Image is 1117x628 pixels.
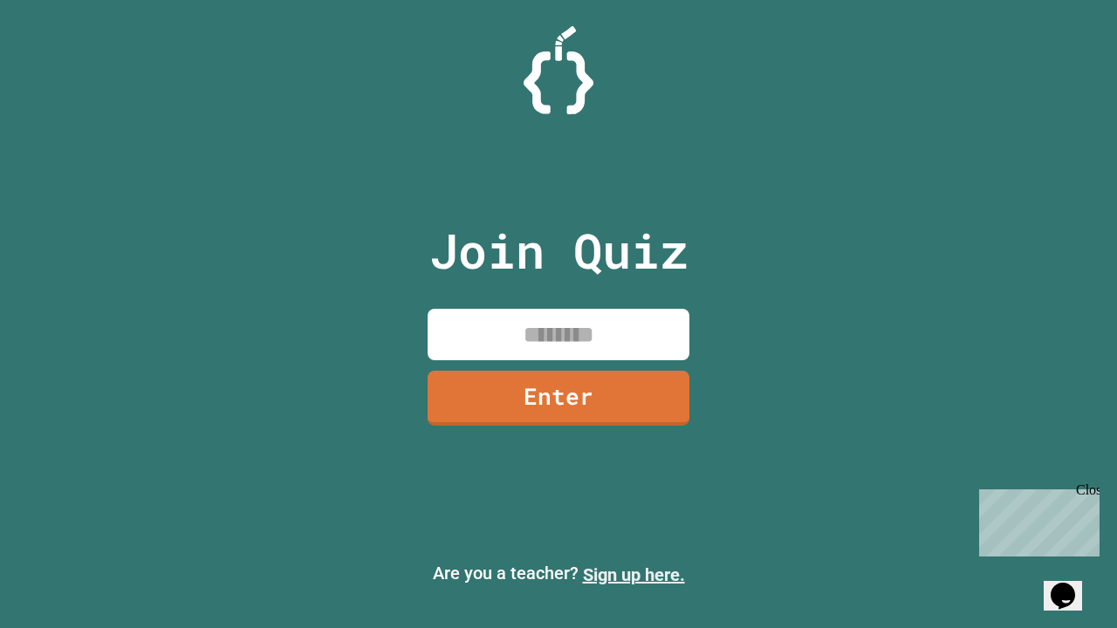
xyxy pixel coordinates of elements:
a: Enter [428,371,689,426]
p: Are you a teacher? [14,560,1103,588]
p: Join Quiz [429,215,689,287]
div: Chat with us now!Close [7,7,120,111]
a: Sign up here. [583,564,685,585]
img: Logo.svg [524,26,593,114]
iframe: chat widget [1044,558,1100,611]
iframe: chat widget [972,482,1100,556]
